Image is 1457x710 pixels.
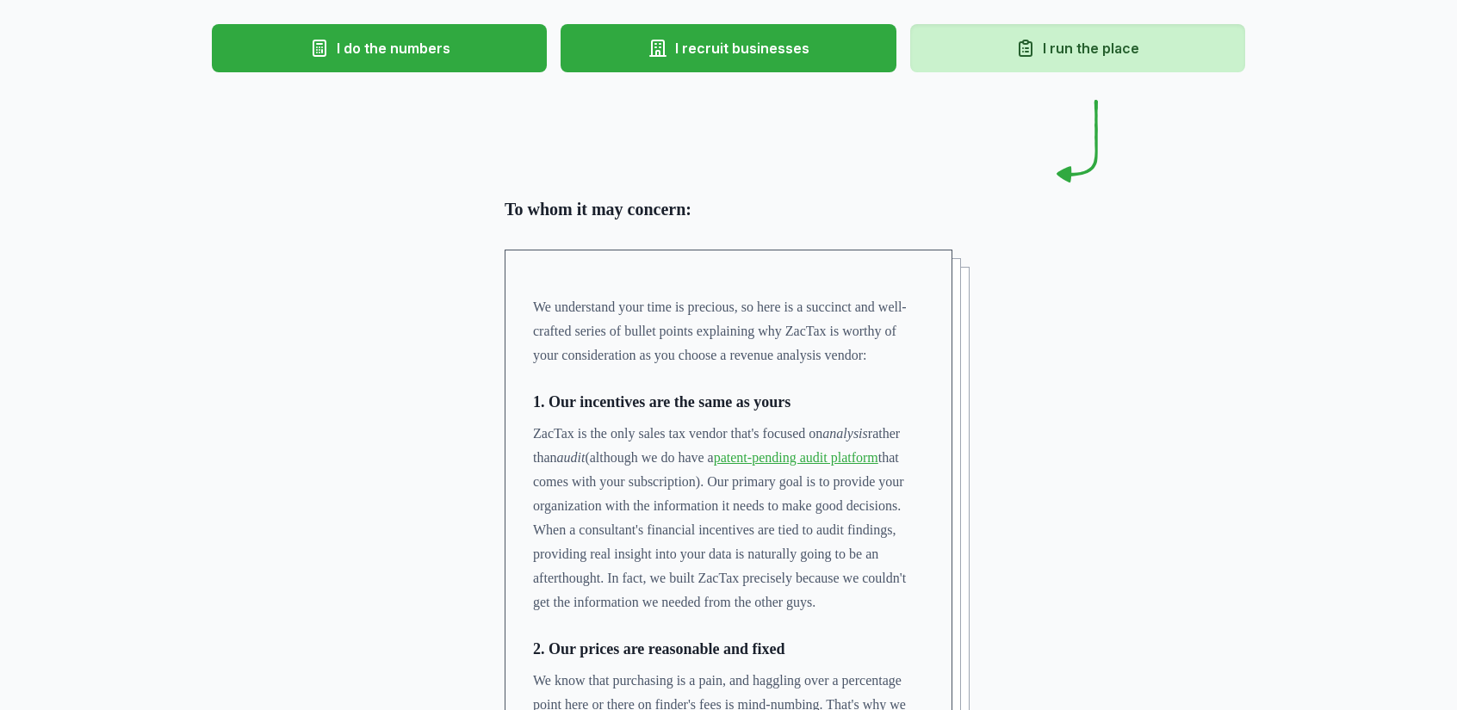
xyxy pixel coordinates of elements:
[561,24,896,72] button: I recruit businesses
[533,391,924,414] h4: 1. Our incentives are the same as yours
[337,38,450,59] span: I do the numbers
[557,450,586,465] em: audit
[505,196,952,222] h4: To whom it may concern:
[675,38,809,59] span: I recruit businesses
[910,24,1245,72] button: I run the place
[533,422,924,614] p: ZacTax is the only sales tax vendor that's focused on rather than (although we do have a that com...
[533,295,924,367] p: We understand your time is precious, so here is a succinct and well-crafted series of bullet poin...
[212,24,547,72] button: I do the numbers
[822,426,867,441] em: analysis
[533,638,924,661] h4: 2. Our prices are reasonable and fixed
[714,450,878,465] a: patent-pending audit platform
[1043,38,1139,59] span: I run the place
